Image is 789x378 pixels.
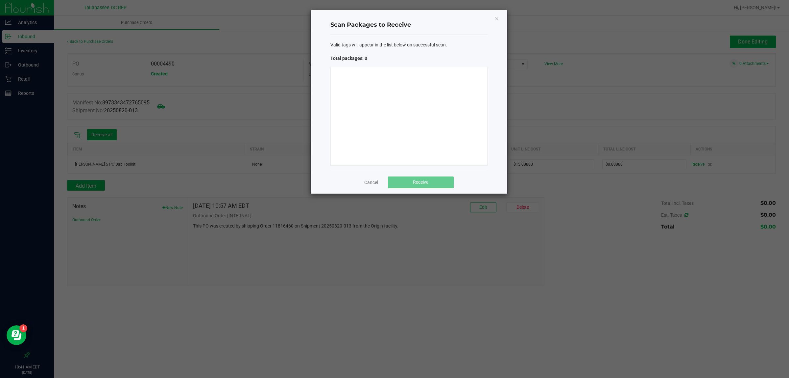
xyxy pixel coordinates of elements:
button: Close [494,14,499,22]
iframe: Resource center unread badge [19,324,27,332]
span: Total packages: 0 [330,55,409,62]
button: Receive [388,176,454,188]
h4: Scan Packages to Receive [330,21,488,29]
span: Valid tags will appear in the list below on successful scan. [330,41,447,48]
iframe: Resource center [7,325,26,345]
span: Receive [413,179,428,185]
a: Cancel [364,179,378,186]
